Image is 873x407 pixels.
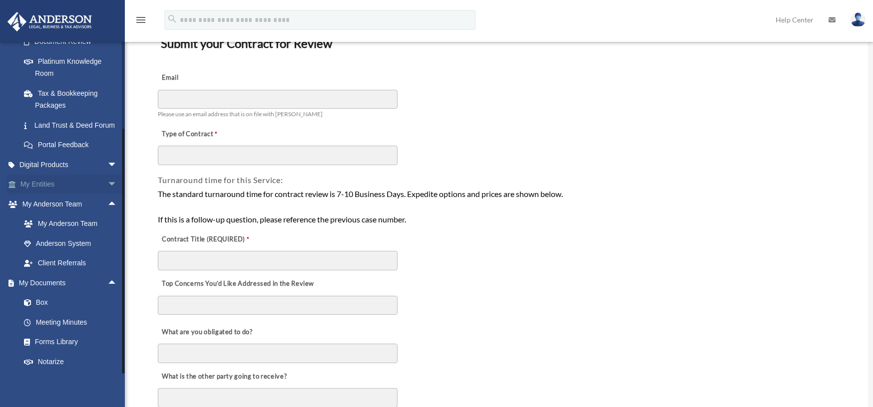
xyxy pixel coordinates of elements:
img: Anderson Advisors Platinum Portal [4,12,95,31]
img: User Pic [851,12,866,27]
label: Type of Contract [158,127,258,141]
a: Platinum Knowledge Room [14,51,132,83]
a: Digital Productsarrow_drop_down [7,155,132,175]
span: arrow_drop_down [107,372,127,392]
i: search [167,13,178,24]
span: Please use an email address that is on file with [PERSON_NAME] [158,110,323,118]
a: Portal Feedback [14,135,132,155]
span: arrow_drop_down [107,175,127,195]
a: Anderson System [14,233,132,253]
h3: Submit your Contract for Review [157,33,838,54]
a: My Anderson Team [14,214,132,234]
a: Box [14,293,132,313]
a: Meeting Minutes [14,312,132,332]
a: My Entitiesarrow_drop_down [7,175,132,195]
label: What are you obligated to do? [158,325,258,339]
a: My Anderson Teamarrow_drop_up [7,194,132,214]
a: Notarize [14,352,132,372]
a: Online Learningarrow_drop_down [7,372,132,392]
label: Top Concerns You’d Like Addressed in the Review [158,277,317,291]
span: arrow_drop_down [107,155,127,175]
a: Land Trust & Deed Forum [14,115,132,135]
i: menu [135,14,147,26]
span: arrow_drop_up [107,273,127,293]
span: Turnaround time for this Service: [158,175,283,185]
span: arrow_drop_up [107,194,127,214]
div: The standard turnaround time for contract review is 7-10 Business Days. Expedite options and pric... [158,188,837,226]
label: Email [158,71,258,85]
a: My Documentsarrow_drop_up [7,273,132,293]
a: Tax & Bookkeeping Packages [14,83,132,115]
label: Contract Title (REQUIRED) [158,232,258,246]
a: Client Referrals [14,253,132,273]
a: menu [135,17,147,26]
a: Forms Library [14,332,132,352]
label: What is the other party going to receive? [158,370,289,384]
